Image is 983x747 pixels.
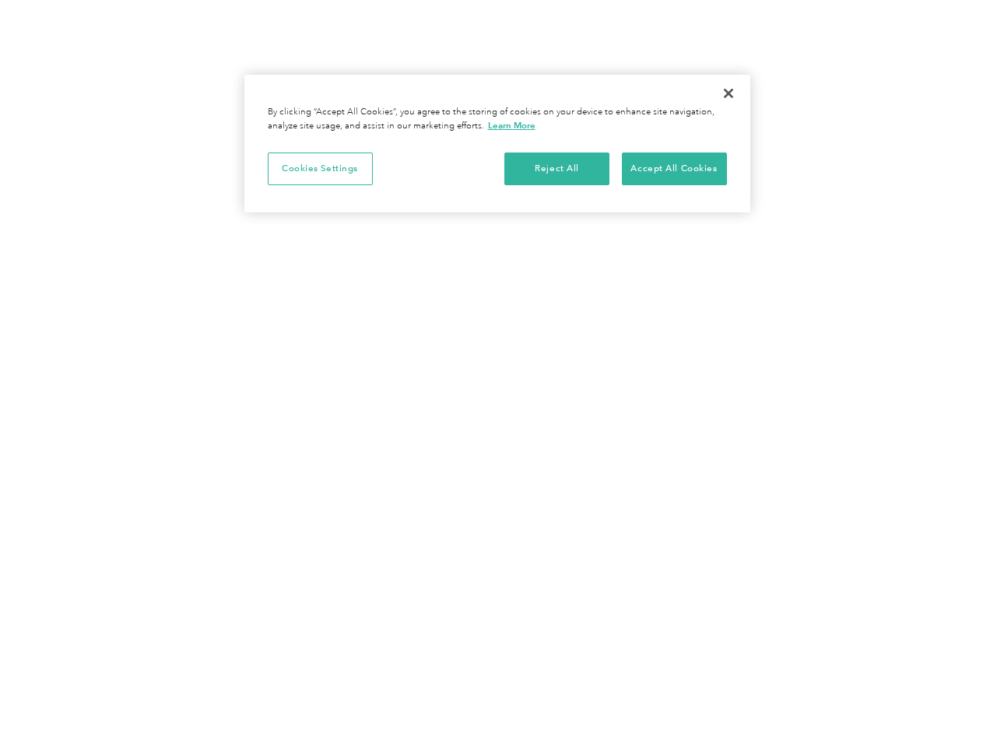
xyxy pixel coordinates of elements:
button: Close [711,76,746,110]
div: Privacy [244,75,750,212]
button: Cookies Settings [268,153,373,185]
div: Cookie banner [244,75,750,212]
button: Reject All [504,153,609,185]
a: More information about your privacy, opens in a new tab [488,120,535,131]
div: By clicking “Accept All Cookies”, you agree to the storing of cookies on your device to enhance s... [268,106,727,133]
button: Accept All Cookies [622,153,727,185]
